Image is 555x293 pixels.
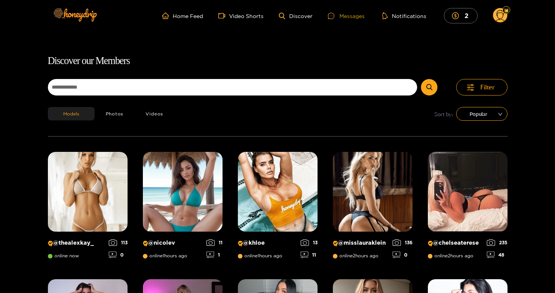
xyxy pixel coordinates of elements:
span: Popular [462,108,502,120]
span: Sort by: [434,110,453,119]
span: online 2 hours ago [333,253,378,258]
p: @ khloe [238,239,297,247]
div: 235 [487,239,508,246]
div: 48 [487,252,508,258]
a: Creator Profile Image: nicolev@nicolevonline1hours ago111 [143,152,223,264]
p: @ nicolev [143,239,203,247]
img: Creator Profile Image: chelseaterese [428,152,508,232]
span: video-camera [218,12,229,19]
div: 11 [206,239,223,246]
a: Creator Profile Image: chelseaterese@chelseatereseonline2hours ago23548 [428,152,508,264]
p: @ chelseaterese [428,239,483,247]
span: Filter [480,83,495,92]
button: Notifications [380,12,429,20]
a: Creator Profile Image: thealexkay_@thealexkay_online now1130 [48,152,128,264]
img: Creator Profile Image: thealexkay_ [48,152,128,232]
a: Video Shorts [218,12,264,19]
div: 0 [393,252,413,258]
span: online 1 hours ago [238,253,282,258]
button: Photos [95,107,135,120]
div: 1 [206,252,223,258]
img: Creator Profile Image: nicolev [143,152,223,232]
a: Creator Profile Image: khloe@khloeonline1hours ago1311 [238,152,318,264]
a: Home Feed [162,12,203,19]
a: Creator Profile Image: misslauraklein@misslaurakleinonline2hours ago1360 [333,152,413,264]
img: Creator Profile Image: misslauraklein [333,152,413,232]
img: Creator Profile Image: khloe [238,152,318,232]
a: Discover [279,13,312,19]
button: Models [48,107,95,120]
div: 113 [109,239,128,246]
div: sort [456,107,508,121]
span: online 2 hours ago [428,253,473,258]
button: Filter [456,79,508,95]
p: @ misslauraklein [333,239,389,247]
div: 136 [393,239,413,246]
span: online now [48,253,79,258]
div: 13 [301,239,318,246]
mark: 2 [463,12,470,20]
div: Messages [328,12,365,20]
p: @ thealexkay_ [48,239,105,247]
h1: Discover our Members [48,53,508,69]
span: home [162,12,173,19]
div: 0 [109,252,128,258]
span: dollar [452,12,463,19]
button: Submit Search [421,79,437,95]
img: Fan Level [504,8,509,13]
button: 2 [444,8,478,23]
span: online 1 hours ago [143,253,187,258]
button: Videos [134,107,174,120]
div: 11 [301,252,318,258]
